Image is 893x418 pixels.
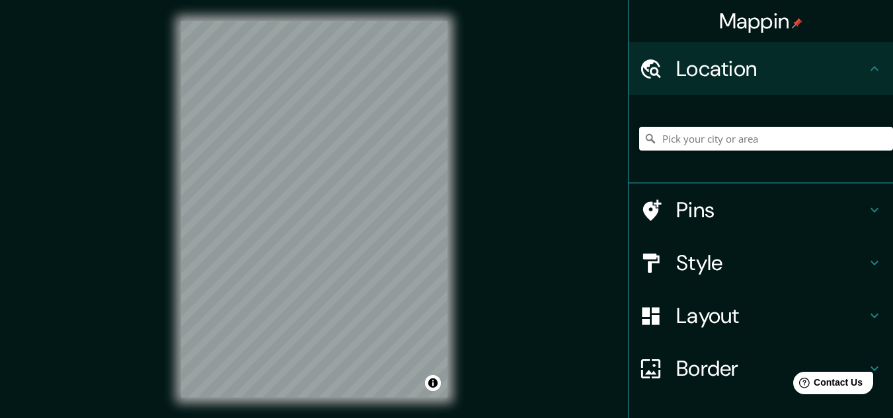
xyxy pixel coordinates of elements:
[676,197,867,223] h4: Pins
[676,55,867,82] h4: Location
[629,342,893,395] div: Border
[629,236,893,289] div: Style
[629,42,893,95] div: Location
[676,355,867,382] h4: Border
[676,302,867,329] h4: Layout
[181,21,447,398] canvas: Map
[629,289,893,342] div: Layout
[639,127,893,151] input: Pick your city or area
[792,18,802,28] img: pin-icon.png
[775,366,878,403] iframe: Help widget launcher
[719,8,803,34] h4: Mappin
[425,375,441,391] button: Toggle attribution
[676,250,867,276] h4: Style
[629,184,893,236] div: Pins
